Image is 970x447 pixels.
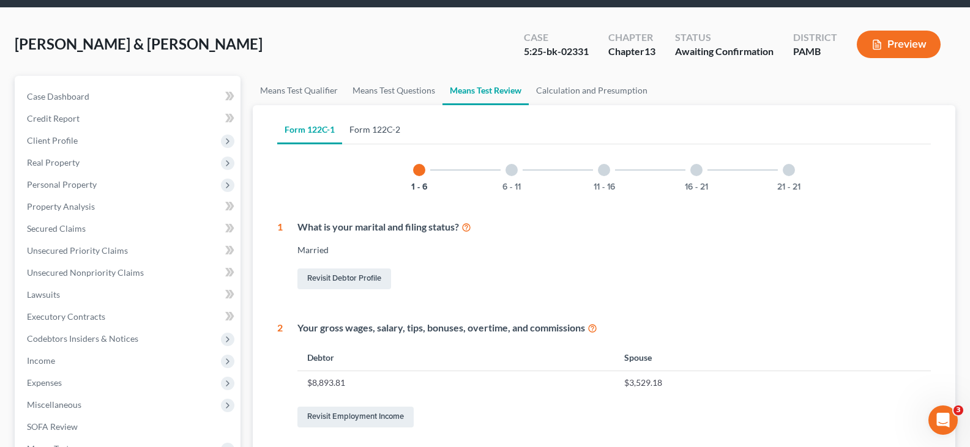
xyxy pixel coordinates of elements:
div: 2 [277,321,283,430]
span: Executory Contracts [27,311,105,322]
span: Secured Claims [27,223,86,234]
a: Means Test Questions [345,76,442,105]
div: Case [524,31,589,45]
a: Form 122C-2 [342,115,408,144]
td: $3,529.18 [614,371,931,394]
a: SOFA Review [17,416,241,438]
button: 16 - 21 [685,183,708,191]
div: What is your marital and filing status? [297,220,931,234]
span: Unsecured Nonpriority Claims [27,267,144,278]
div: District [793,31,837,45]
span: SOFA Review [27,421,78,432]
a: Means Test Review [442,76,529,105]
span: Unsecured Priority Claims [27,245,128,256]
a: Revisit Employment Income [297,407,414,427]
a: Property Analysis [17,196,241,218]
td: $8,893.81 [297,371,614,394]
a: Executory Contracts [17,306,241,328]
th: Debtor [297,344,614,371]
span: Real Property [27,157,80,168]
div: Your gross wages, salary, tips, bonuses, overtime, and commissions [297,321,931,335]
th: Spouse [614,344,931,371]
div: Chapter [608,31,655,45]
button: 21 - 21 [777,183,800,191]
span: Expenses [27,377,62,388]
a: Revisit Debtor Profile [297,268,391,289]
div: 1 [277,220,283,292]
a: Secured Claims [17,218,241,240]
div: Married [297,244,931,256]
a: Means Test Qualifier [253,76,345,105]
div: PAMB [793,45,837,59]
button: Preview [857,31,941,58]
span: 13 [644,45,655,57]
iframe: Intercom live chat [928,405,958,435]
span: 3 [953,405,963,415]
a: Calculation and Presumption [529,76,655,105]
a: Lawsuits [17,284,241,306]
span: [PERSON_NAME] & [PERSON_NAME] [15,35,263,53]
span: Miscellaneous [27,399,81,410]
button: 6 - 11 [502,183,521,191]
div: Chapter [608,45,655,59]
a: Case Dashboard [17,86,241,108]
span: Income [27,355,55,366]
span: Codebtors Insiders & Notices [27,333,138,344]
span: Personal Property [27,179,97,190]
div: Status [675,31,774,45]
span: Property Analysis [27,201,95,212]
a: Form 122C-1 [277,115,342,144]
a: Unsecured Nonpriority Claims [17,262,241,284]
div: 5:25-bk-02331 [524,45,589,59]
a: Unsecured Priority Claims [17,240,241,262]
button: 11 - 16 [594,183,615,191]
span: Lawsuits [27,289,60,300]
div: Awaiting Confirmation [675,45,774,59]
a: Credit Report [17,108,241,130]
span: Credit Report [27,113,80,124]
button: 1 - 6 [411,183,428,191]
span: Client Profile [27,135,78,146]
span: Case Dashboard [27,91,89,102]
